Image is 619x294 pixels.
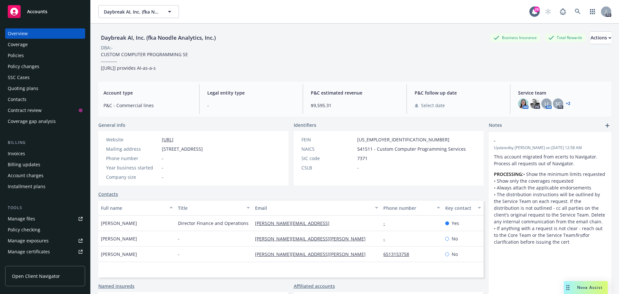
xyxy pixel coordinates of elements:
a: Switch app [586,5,599,18]
a: [PERSON_NAME][EMAIL_ADDRESS] [255,220,335,226]
button: Actions [591,31,611,44]
div: Quoting plans [8,83,38,94]
a: Manage certificates [5,247,85,257]
a: Coverage gap analysis [5,116,85,127]
span: Nova Assist [577,285,603,290]
div: Email [255,205,371,211]
a: add [604,122,611,129]
span: [STREET_ADDRESS] [162,146,203,152]
span: CUSTOM COMPUTER PROGRAMMING SE ---------- [[URL]] provides AI-as-a-s [101,51,188,71]
div: -Updatedby [PERSON_NAME] on [DATE] 12:58 AMThis account migrated from ecerts to Navigator. Proces... [489,132,611,250]
a: Report a Bug [556,5,569,18]
a: Installment plans [5,181,85,192]
span: - [494,137,589,144]
button: Email [252,200,381,216]
button: Daybreak AI, Inc. (fka Noodle Analytics, Inc.) [98,5,179,18]
a: - [383,236,390,242]
span: Accounts [27,9,47,14]
div: Account charges [8,170,44,181]
div: Daybreak AI, Inc. (fka Noodle Analytics, Inc.) [98,34,218,42]
span: 7371 [357,155,368,162]
span: Director Finance and Operations [178,220,249,227]
span: Open Client Navigator [12,273,60,279]
a: Policy checking [5,225,85,235]
div: Full name [101,205,166,211]
div: Invoices [8,148,25,159]
div: Coverage [8,39,28,50]
span: - [162,164,163,171]
a: +2 [566,102,570,106]
span: - [207,102,295,109]
span: $9,595.31 [311,102,399,109]
p: • Show the minimum limits requested • Show only the coverages requested • Always attach the appli... [494,171,606,245]
div: Overview [8,28,28,39]
a: Manage files [5,214,85,224]
div: NAICS [301,146,355,152]
span: - [162,174,163,180]
div: Year business started [106,164,159,171]
a: [PERSON_NAME][EMAIL_ADDRESS][PERSON_NAME] [255,236,371,242]
a: Accounts [5,3,85,21]
span: P&C estimated revenue [311,89,399,96]
a: SSC Cases [5,72,85,83]
div: Actions [591,32,611,44]
img: photo [518,98,528,109]
div: Policy checking [8,225,40,235]
a: Search [571,5,584,18]
div: Contract review [8,105,42,116]
div: Key contact [445,205,474,211]
a: Contacts [98,191,118,198]
button: Title [175,200,252,216]
span: Notes [489,122,502,129]
span: No [452,235,458,242]
strong: PROCESSING: [494,171,523,177]
span: Account type [103,89,192,96]
div: Title [178,205,243,211]
span: Service team [518,89,606,96]
div: Manage exposures [8,236,49,246]
span: [PERSON_NAME] [101,220,137,227]
div: SIC code [301,155,355,162]
a: Contacts [5,94,85,105]
span: P&C - Commercial lines [103,102,192,109]
div: Mailing address [106,146,159,152]
span: 541511 - Custom Computer Programming Services [357,146,466,152]
div: Billing updates [8,159,40,170]
button: Full name [98,200,175,216]
a: Policies [5,50,85,61]
a: Invoices [5,148,85,159]
span: Select date [421,102,445,109]
span: [PERSON_NAME] [101,235,137,242]
a: Named insureds [98,283,134,289]
div: Phone number [106,155,159,162]
div: Policy changes [8,61,39,72]
span: No [452,251,458,258]
button: Phone number [381,200,442,216]
span: - [178,251,180,258]
span: Daybreak AI, Inc. (fka Noodle Analytics, Inc.) [104,8,160,15]
p: This account migrated from ecerts to Navigator. Process all requests out of Navigator. [494,153,606,167]
div: Contacts [8,94,26,105]
div: DBA: - [101,44,113,51]
a: Coverage [5,39,85,50]
span: - [357,164,359,171]
span: Updated by [PERSON_NAME] on [DATE] 12:58 AM [494,145,606,151]
div: FEIN [301,136,355,143]
div: Installment plans [8,181,45,192]
a: Overview [5,28,85,39]
a: Manage exposures [5,236,85,246]
div: Policies [8,50,24,61]
div: Company size [106,174,159,180]
span: Legal entity type [207,89,295,96]
div: Website [106,136,159,143]
div: Billing [5,139,85,146]
div: Manage certificates [8,247,50,257]
span: [PERSON_NAME] [101,251,137,258]
div: Tools [5,205,85,211]
div: Business Insurance [490,34,540,42]
a: [URL] [162,137,173,143]
div: Coverage gap analysis [8,116,56,127]
span: P&C follow up date [415,89,503,96]
span: [US_EMPLOYER_IDENTIFICATION_NUMBER] [357,136,449,143]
